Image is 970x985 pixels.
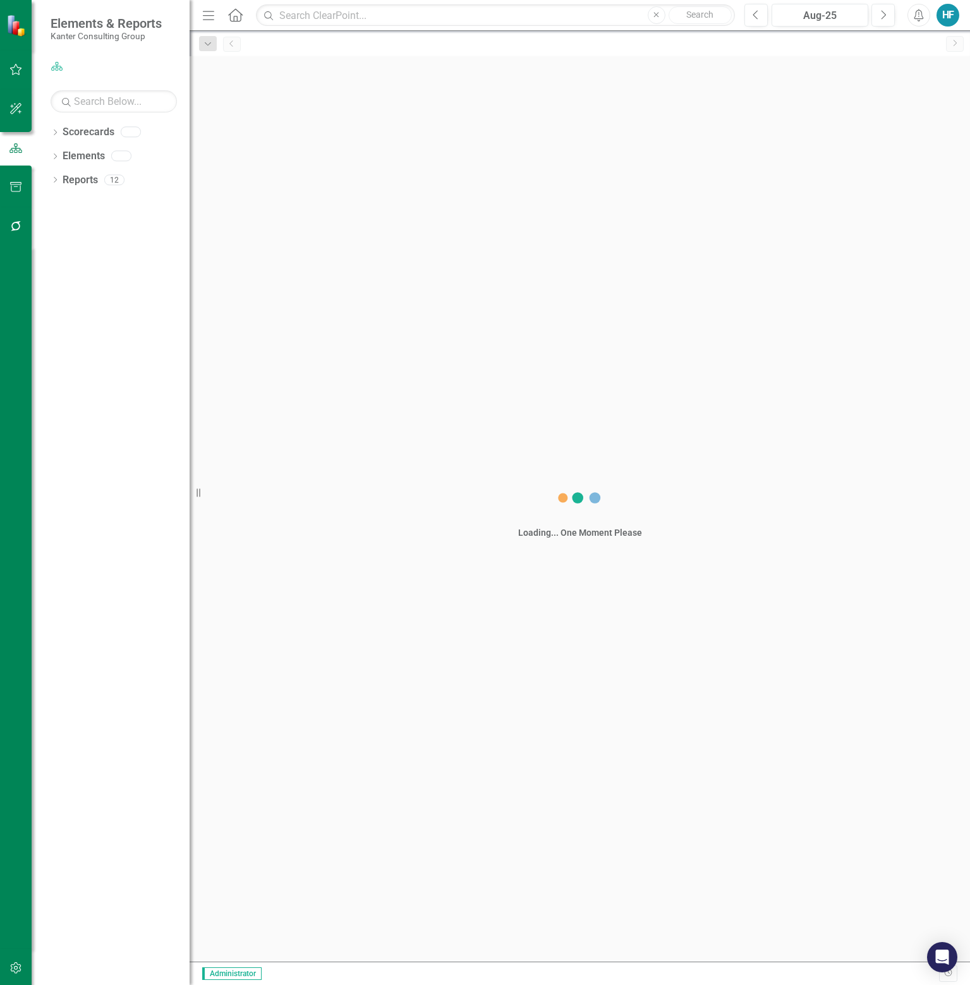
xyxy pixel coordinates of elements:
img: ClearPoint Strategy [6,14,28,36]
a: Elements [63,149,105,164]
small: Kanter Consulting Group [51,31,162,41]
input: Search ClearPoint... [256,4,734,27]
div: 12 [104,174,124,185]
input: Search Below... [51,90,177,112]
div: Loading... One Moment Please [518,526,642,539]
span: Elements & Reports [51,16,162,31]
a: Scorecards [63,125,114,140]
span: Search [686,9,713,20]
div: Open Intercom Messenger [927,942,957,972]
button: Aug-25 [772,4,869,27]
span: Administrator [202,967,262,980]
div: Aug-25 [776,8,864,23]
button: Search [669,6,732,24]
button: HF [937,4,959,27]
a: Reports [63,173,98,188]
